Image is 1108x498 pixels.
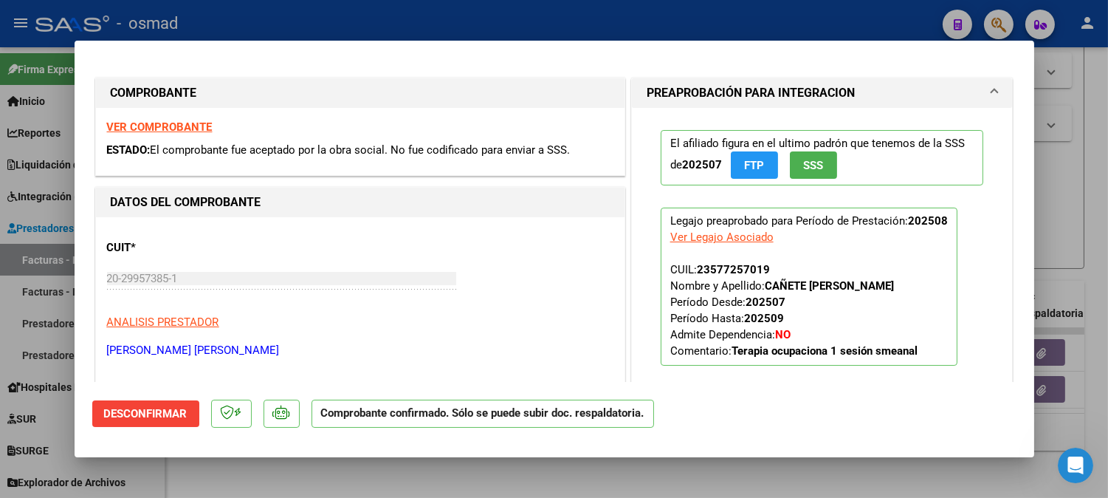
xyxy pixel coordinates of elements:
span: El comprobante fue aceptado por la obra social. No fue codificado para enviar a SSS. [151,143,571,157]
button: Desconfirmar [92,400,199,427]
strong: NO [775,328,791,341]
strong: DATOS DEL COMPROBANTE [111,195,261,209]
mat-expansion-panel-header: PREAPROBACIÓN PARA INTEGRACION [632,78,1013,108]
strong: Terapia ocupaciona 1 sesión smeanal [732,344,918,358]
iframe: Intercom live chat [1058,448,1093,483]
strong: CAÑETE [PERSON_NAME] [765,279,894,293]
a: VER COMPROBANTE [107,120,213,134]
p: El afiliado figura en el ultimo padrón que tenemos de la SSS de [661,130,984,185]
p: Legajo preaprobado para Período de Prestación: [661,208,957,366]
button: SSS [790,151,837,179]
p: [PERSON_NAME] [PERSON_NAME] [107,342,613,359]
span: CUIL: Nombre y Apellido: Período Desde: Período Hasta: Admite Dependencia: [670,263,918,358]
strong: 202508 [908,214,948,228]
h1: PREAPROBACIÓN PARA INTEGRACION [647,84,855,102]
strong: 202509 [744,312,784,325]
div: PREAPROBACIÓN PARA INTEGRACION [632,108,1013,400]
span: Desconfirmar [104,407,187,420]
div: Ver Legajo Asociado [670,229,774,245]
strong: COMPROBANTE [111,86,197,100]
div: 23577257019 [697,262,770,278]
button: FTP [731,151,778,179]
p: CUIT [107,239,259,256]
span: FTP [744,159,764,172]
span: Comentario: [670,344,918,358]
p: Comprobante confirmado. Sólo se puede subir doc. respaldatoria. [312,400,654,429]
span: ANALISIS PRESTADOR [107,315,219,329]
p: Area destinado * [107,381,259,398]
strong: 202507 [746,296,785,309]
span: SSS [803,159,823,172]
strong: 202507 [682,158,722,171]
span: ESTADO: [107,143,151,157]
